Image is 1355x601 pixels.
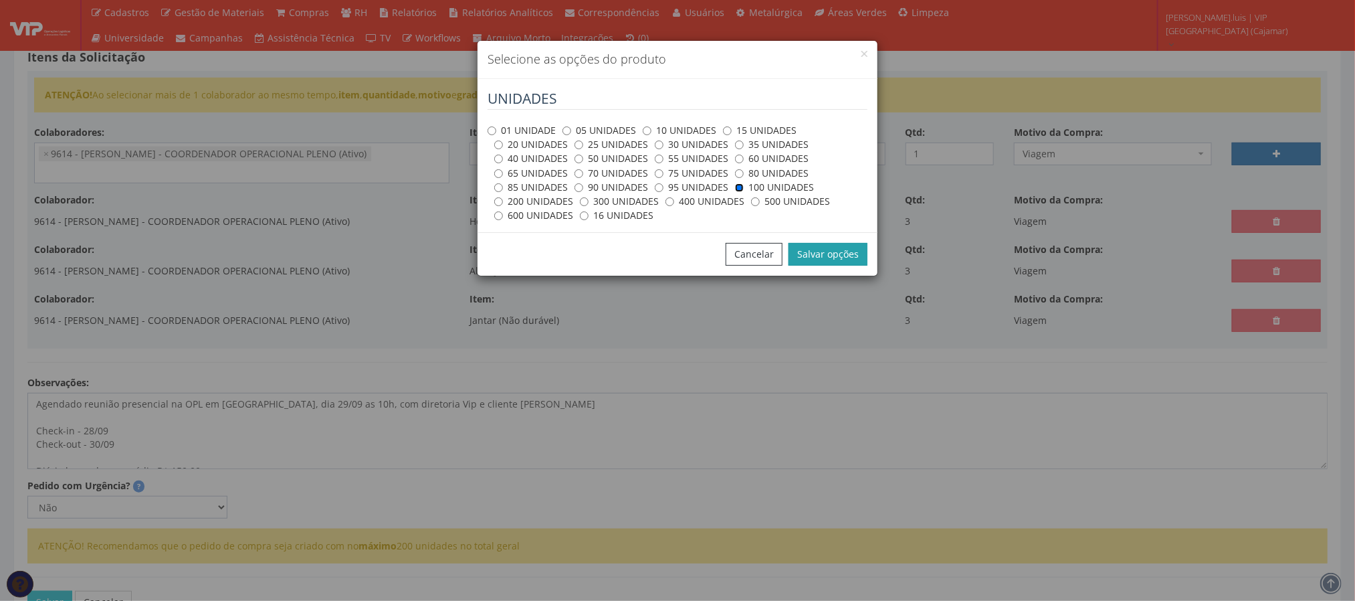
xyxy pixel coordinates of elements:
[723,124,797,137] label: 15 UNIDADES
[789,243,867,266] button: Salvar opções
[494,195,573,208] label: 200 UNIDADES
[494,209,573,222] label: 600 UNIDADES
[494,167,568,180] label: 65 UNIDADES
[655,167,728,180] label: 75 UNIDADES
[655,152,728,165] label: 55 UNIDADES
[575,138,648,151] label: 25 UNIDADES
[494,152,568,165] label: 40 UNIDADES
[488,51,867,68] h4: Selecione as opções do produto
[580,195,659,208] label: 300 UNIDADES
[655,181,728,194] label: 95 UNIDADES
[488,89,867,110] legend: UNIDADES
[726,243,783,266] button: Cancelar
[575,181,648,194] label: 90 UNIDADES
[665,195,744,208] label: 400 UNIDADES
[735,138,809,151] label: 35 UNIDADES
[643,124,716,137] label: 10 UNIDADES
[488,124,556,137] label: 01 UNIDADE
[735,152,809,165] label: 60 UNIDADES
[735,181,814,194] label: 100 UNIDADES
[751,195,830,208] label: 500 UNIDADES
[494,181,568,194] label: 85 UNIDADES
[575,167,648,180] label: 70 UNIDADES
[580,209,653,222] label: 16 UNIDADES
[655,138,728,151] label: 30 UNIDADES
[735,167,809,180] label: 80 UNIDADES
[562,124,636,137] label: 05 UNIDADES
[494,138,568,151] label: 20 UNIDADES
[575,152,648,165] label: 50 UNIDADES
